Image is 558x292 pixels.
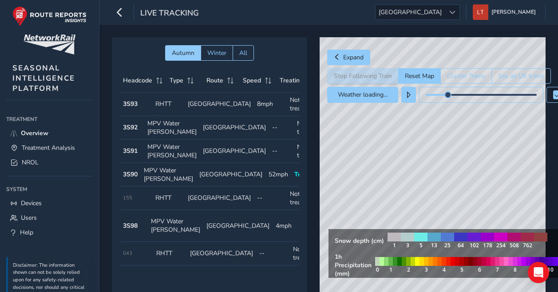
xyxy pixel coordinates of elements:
[21,214,37,222] span: Users
[140,8,199,20] span: Live Tracking
[280,76,303,85] span: Treating
[290,242,324,265] td: Not treating
[327,87,398,103] button: Weather loading...
[123,147,138,155] strong: 3S91
[384,229,551,253] img: snow legend
[243,76,261,85] span: Speed
[185,93,254,116] td: [GEOGRAPHIC_DATA]
[6,155,93,170] a: NROL
[187,242,256,265] td: [GEOGRAPHIC_DATA]
[265,163,291,187] td: 52mph
[335,237,384,245] strong: Snow depth (cm)
[440,68,491,84] button: Cluster Trains
[528,262,549,283] div: Open Intercom Messenger
[239,49,247,57] span: All
[491,68,551,84] button: See all UK trains
[22,144,75,152] span: Treatment Analysis
[123,250,132,257] span: 043
[144,140,200,163] td: MPV Water [PERSON_NAME]
[148,210,203,242] td: MPV Water [PERSON_NAME]
[287,187,319,210] td: Not treating
[12,6,87,26] img: rr logo
[335,253,372,278] strong: 1h Precipitation (mm)
[152,187,185,210] td: RHTT
[21,129,48,137] span: Overview
[201,45,233,61] button: Winter
[254,93,286,116] td: 8mph
[256,242,290,265] td: --
[294,116,321,140] td: Not treating
[203,210,273,242] td: [GEOGRAPHIC_DATA]
[6,183,93,196] div: System
[123,123,138,132] strong: 3S92
[287,93,319,116] td: Not treating
[6,196,93,210] a: Devices
[20,228,33,237] span: Help
[144,116,200,140] td: MPV Water [PERSON_NAME]
[343,53,364,62] span: Expand
[273,210,301,242] td: 4mph
[233,45,254,61] button: All
[153,242,187,265] td: RHTT
[21,199,42,207] span: Devices
[196,163,265,187] td: [GEOGRAPHIC_DATA]
[398,68,440,84] button: Reset Map
[254,187,286,210] td: --
[172,49,194,57] span: Autumn
[376,5,445,19] span: [GEOGRAPHIC_DATA]
[6,113,93,126] div: Treatment
[200,116,269,140] td: [GEOGRAPHIC_DATA]
[185,187,254,210] td: [GEOGRAPHIC_DATA]
[473,4,488,20] img: diamond-layout
[207,49,226,57] span: Winter
[123,222,138,230] strong: 3S98
[269,116,294,140] td: --
[22,158,39,167] span: NROL
[6,210,93,225] a: Users
[123,100,138,108] strong: 3S93
[123,195,132,201] span: 155
[327,50,370,65] button: Expand
[200,140,269,163] td: [GEOGRAPHIC_DATA]
[269,140,294,163] td: --
[294,170,318,179] span: Treating
[123,76,152,85] span: Headcode
[6,140,93,155] a: Treatment Analysis
[170,76,183,85] span: Type
[123,170,138,179] strong: 3S90
[152,93,185,116] td: RHTT
[24,35,75,55] img: customer logo
[12,63,75,93] span: SEASONAL INTELLIGENCE PLATFORM
[294,140,321,163] td: Not treating
[165,45,201,61] button: Autumn
[206,76,223,85] span: Route
[6,225,93,240] a: Help
[141,163,196,187] td: MPV Water [PERSON_NAME]
[473,4,539,20] button: [PERSON_NAME]
[6,126,93,140] a: Overview
[491,4,536,20] span: [PERSON_NAME]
